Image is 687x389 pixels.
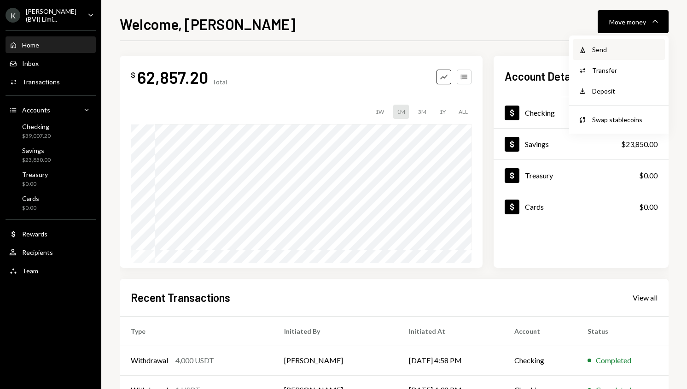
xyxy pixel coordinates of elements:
[621,139,658,150] div: $23,850.00
[22,78,60,86] div: Transactions
[609,17,646,27] div: Move money
[505,69,581,84] h2: Account Details
[22,156,51,164] div: $23,850.00
[398,316,504,346] th: Initiated At
[22,180,48,188] div: $0.00
[592,115,659,124] div: Swap stablecoins
[22,123,51,130] div: Checking
[6,168,96,190] a: Treasury$0.00
[6,55,96,71] a: Inbox
[6,244,96,260] a: Recipients
[22,132,51,140] div: $39,007.20
[22,106,50,114] div: Accounts
[436,105,449,119] div: 1Y
[494,191,669,222] a: Cards$0.00
[503,316,576,346] th: Account
[22,267,38,275] div: Team
[525,140,549,148] div: Savings
[212,78,227,86] div: Total
[525,108,555,117] div: Checking
[596,355,631,366] div: Completed
[576,316,669,346] th: Status
[6,192,96,214] a: Cards$0.00
[22,194,39,202] div: Cards
[6,120,96,142] a: Checking$39,007.20
[22,248,53,256] div: Recipients
[633,292,658,302] a: View all
[26,7,80,23] div: [PERSON_NAME] (BVI) Limi...
[175,355,214,366] div: 4,000 USDT
[6,101,96,118] a: Accounts
[120,316,273,346] th: Type
[639,170,658,181] div: $0.00
[494,160,669,191] a: Treasury$0.00
[22,41,39,49] div: Home
[273,316,397,346] th: Initiated By
[22,147,51,154] div: Savings
[414,105,430,119] div: 3M
[131,290,230,305] h2: Recent Transactions
[6,8,20,23] div: K
[131,71,135,80] div: $
[525,202,544,211] div: Cards
[22,59,39,67] div: Inbox
[494,97,669,128] a: Checking$39,007.20
[131,355,168,366] div: Withdrawal
[598,10,669,33] button: Move money
[22,171,48,178] div: Treasury
[525,171,553,180] div: Treasury
[592,45,659,54] div: Send
[398,346,504,375] td: [DATE] 4:58 PM
[22,230,47,238] div: Rewards
[6,36,96,53] a: Home
[494,129,669,159] a: Savings$23,850.00
[455,105,472,119] div: ALL
[372,105,388,119] div: 1W
[22,204,39,212] div: $0.00
[273,346,397,375] td: [PERSON_NAME]
[6,225,96,242] a: Rewards
[592,65,659,75] div: Transfer
[137,67,208,88] div: 62,857.20
[120,15,296,33] h1: Welcome, [PERSON_NAME]
[6,144,96,166] a: Savings$23,850.00
[393,105,409,119] div: 1M
[633,293,658,302] div: View all
[6,73,96,90] a: Transactions
[503,346,576,375] td: Checking
[639,201,658,212] div: $0.00
[6,262,96,279] a: Team
[592,86,659,96] div: Deposit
